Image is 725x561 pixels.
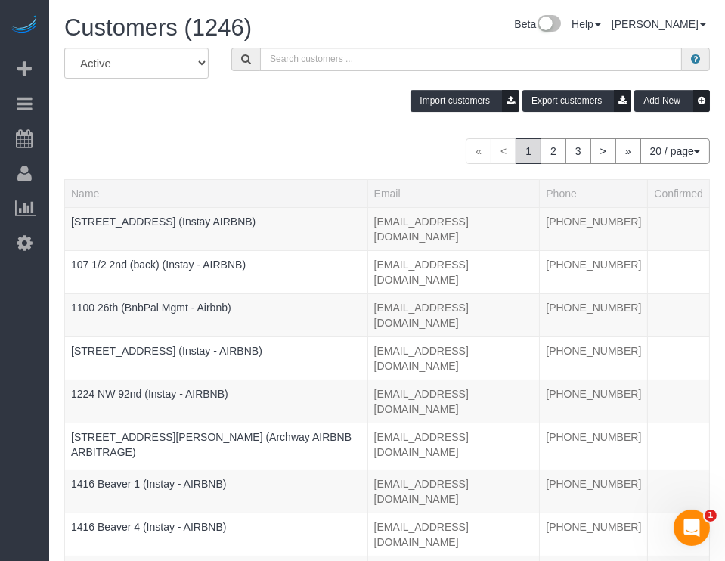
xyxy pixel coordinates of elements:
span: Customers (1246) [64,14,252,41]
img: Automaid Logo [9,15,39,36]
td: Name [65,470,368,513]
div: Tags [71,272,361,276]
div: Tags [71,535,361,538]
a: 1416 Beaver 4 (Instay - AIRBNB) [71,521,226,533]
span: < [491,138,516,164]
td: Name [65,513,368,556]
td: Email [367,470,540,513]
td: Phone [540,380,648,423]
span: « [466,138,491,164]
td: Phone [540,336,648,380]
th: Confirmed [648,179,710,207]
a: 107 1/2 2nd (back) (Instay - AIRBNB) [71,259,246,271]
td: Name [65,250,368,293]
td: Confirmed [648,423,710,470]
input: Search customers ... [260,48,682,71]
span: 1 [516,138,541,164]
a: » [615,138,641,164]
td: Confirmed [648,513,710,556]
td: Phone [540,470,648,513]
a: [STREET_ADDRESS] (Instay AIRBNB) [71,215,256,228]
th: Name [65,179,368,207]
td: Email [367,207,540,250]
a: 3 [565,138,591,164]
button: 20 / page [640,138,710,164]
td: Phone [540,423,648,470]
td: Confirmed [648,250,710,293]
th: Phone [540,179,648,207]
a: > [590,138,616,164]
button: Import customers [411,90,519,112]
td: Email [367,380,540,423]
td: Email [367,423,540,470]
td: Name [65,293,368,336]
div: Tags [71,401,361,405]
a: [STREET_ADDRESS] (Instay - AIRBNB) [71,345,262,357]
a: 1100 26th (BnbPal Mgmt - Airbnb) [71,302,231,314]
th: Email [367,179,540,207]
div: Tags [71,229,361,233]
div: Tags [71,358,361,362]
div: Tags [71,315,361,319]
a: 1416 Beaver 1 (Instay - AIRBNB) [71,478,226,490]
td: Name [65,336,368,380]
td: Confirmed [648,336,710,380]
td: Confirmed [648,293,710,336]
td: Phone [540,293,648,336]
td: Confirmed [648,207,710,250]
td: Phone [540,513,648,556]
td: Phone [540,250,648,293]
a: 2 [541,138,566,164]
a: [STREET_ADDRESS][PERSON_NAME] (Archway AIRBNB ARBITRAGE) [71,431,352,458]
td: Name [65,423,368,470]
nav: Pagination navigation [466,138,710,164]
a: Beta [514,18,561,30]
button: Add New [634,90,710,112]
td: Email [367,250,540,293]
td: Email [367,293,540,336]
a: 1224 NW 92nd (Instay - AIRBNB) [71,388,228,400]
td: Confirmed [648,470,710,513]
img: New interface [536,15,561,35]
div: Tags [71,460,361,463]
button: Export customers [522,90,631,112]
a: [PERSON_NAME] [612,18,706,30]
div: Tags [71,491,361,495]
iframe: Intercom live chat [674,510,710,546]
td: Email [367,513,540,556]
td: Email [367,336,540,380]
td: Phone [540,207,648,250]
td: Name [65,380,368,423]
span: 1 [705,510,717,522]
td: Name [65,207,368,250]
a: Help [572,18,601,30]
td: Confirmed [648,380,710,423]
